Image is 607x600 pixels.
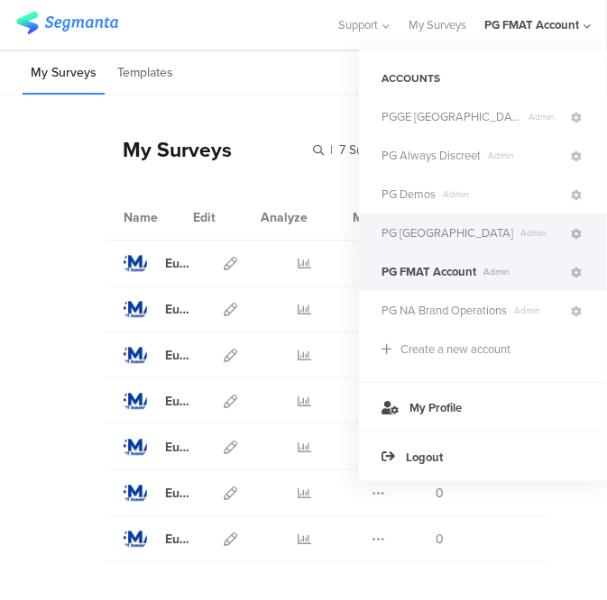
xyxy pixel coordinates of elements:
[124,435,191,459] a: Europe FMAT - Template for testing 1
[165,300,191,319] div: Europe FMAT - Fairy Calypso
[339,16,379,33] span: Support
[507,304,568,317] span: Admin
[124,343,191,367] a: Europe FMAT - Pantene Abundance
[382,147,481,164] span: PG Always Discreet
[193,195,216,240] div: Edit
[261,195,308,240] div: Analyze
[382,263,476,280] span: PG FMAT Account
[105,134,232,165] div: My Surveys
[327,141,336,159] span: |
[165,392,191,411] div: Europe FMAT - Template for testing 2
[124,208,166,227] div: Name
[359,382,607,432] a: My Profile
[513,226,568,240] span: Admin
[476,265,568,278] span: Admin
[436,187,568,201] span: Admin
[23,52,105,95] li: My Surveys
[382,108,521,125] span: PGGE Canada
[409,399,462,416] span: My Profile
[339,141,394,159] span: 7 Surveys
[521,110,568,123] span: Admin
[382,186,436,203] span: PG Demos
[484,16,579,33] div: PG FMAT Account
[124,389,191,413] a: Europe FMAT - Template for testing 2
[165,254,191,273] div: Europe FMAT - Pampers Scotch
[436,530,444,549] span: 0
[124,251,191,275] a: Europe FMAT - Pampers Scotch
[353,195,382,240] div: More
[406,449,443,466] span: Logout
[165,346,191,365] div: Europe FMAT - Pantene Abundance
[16,12,118,34] img: segmanta logo
[359,63,607,94] div: ACCOUNTS
[481,149,568,162] span: Admin
[124,481,191,505] a: Europe FMAT - rating for two variants
[165,438,191,457] div: Europe FMAT - Template for testing 1
[382,302,507,319] span: PG NA Brand Operations
[124,297,191,321] a: Europe FMAT - Fairy Calypso
[165,484,191,503] div: Europe FMAT - rating for two variants
[382,224,513,241] span: PG Chile
[124,527,191,550] a: Europe FMAT - Template
[400,341,510,358] div: Create a new account
[109,52,181,95] li: Templates
[436,484,444,503] span: 0
[165,530,191,549] div: Europe FMAT - Template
